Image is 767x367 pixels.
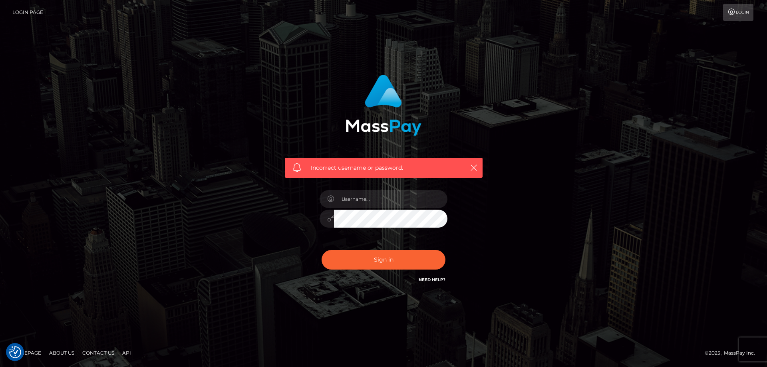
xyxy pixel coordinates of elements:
[119,347,134,359] a: API
[46,347,77,359] a: About Us
[346,75,421,136] img: MassPay Login
[322,250,445,270] button: Sign in
[723,4,753,21] a: Login
[12,4,43,21] a: Login Page
[79,347,117,359] a: Contact Us
[9,347,44,359] a: Homepage
[9,346,21,358] button: Consent Preferences
[705,349,761,357] div: © 2025 , MassPay Inc.
[9,346,21,358] img: Revisit consent button
[334,190,447,208] input: Username...
[311,164,457,172] span: Incorrect username or password.
[419,277,445,282] a: Need Help?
